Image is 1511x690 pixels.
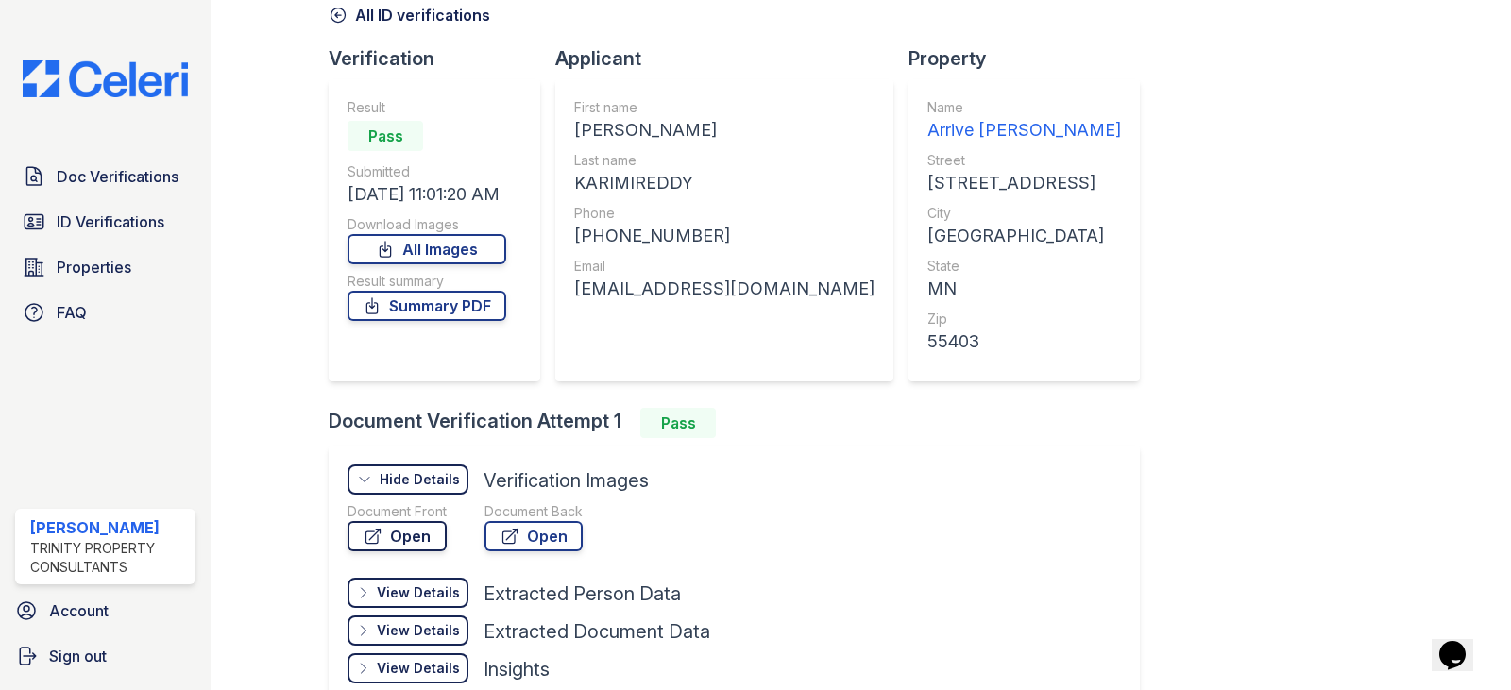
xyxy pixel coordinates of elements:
[927,328,1121,355] div: 55403
[555,45,908,72] div: Applicant
[574,257,874,276] div: Email
[927,98,1121,117] div: Name
[574,204,874,223] div: Phone
[484,467,649,494] div: Verification Images
[348,502,447,521] div: Document Front
[329,45,555,72] div: Verification
[15,248,195,286] a: Properties
[348,521,447,551] a: Open
[348,215,506,234] div: Download Images
[927,223,1121,249] div: [GEOGRAPHIC_DATA]
[30,539,188,577] div: Trinity Property Consultants
[574,98,874,117] div: First name
[484,656,550,682] div: Insights
[927,276,1121,302] div: MN
[484,581,681,607] div: Extracted Person Data
[8,592,203,630] a: Account
[927,151,1121,170] div: Street
[57,256,131,278] span: Properties
[49,599,109,622] span: Account
[927,117,1121,143] div: Arrive [PERSON_NAME]
[348,234,506,264] a: All Images
[927,204,1121,223] div: City
[380,470,460,489] div: Hide Details
[377,659,460,678] div: View Details
[927,310,1121,328] div: Zip
[329,4,490,26] a: All ID verifications
[640,408,716,438] div: Pass
[348,272,506,291] div: Result summary
[927,98,1121,143] a: Name Arrive [PERSON_NAME]
[484,521,583,551] a: Open
[574,223,874,249] div: [PHONE_NUMBER]
[908,45,1155,72] div: Property
[57,210,164,233] span: ID Verifications
[15,294,195,331] a: FAQ
[574,151,874,170] div: Last name
[15,203,195,241] a: ID Verifications
[8,637,203,675] a: Sign out
[348,98,506,117] div: Result
[574,276,874,302] div: [EMAIL_ADDRESS][DOMAIN_NAME]
[57,165,178,188] span: Doc Verifications
[348,121,423,151] div: Pass
[574,170,874,196] div: KARIMIREDDY
[377,583,460,602] div: View Details
[484,502,583,521] div: Document Back
[574,117,874,143] div: [PERSON_NAME]
[348,291,506,321] a: Summary PDF
[927,257,1121,276] div: State
[15,158,195,195] a: Doc Verifications
[49,645,107,667] span: Sign out
[329,408,1155,438] div: Document Verification Attempt 1
[1432,614,1492,671] iframe: chat widget
[8,60,203,97] img: CE_Logo_Blue-a8612792a0a2168367f1c8372b55b34899dd931a85d93a1a3d3e32e68fde9ad4.png
[927,170,1121,196] div: [STREET_ADDRESS]
[57,301,87,324] span: FAQ
[377,621,460,640] div: View Details
[30,516,188,539] div: [PERSON_NAME]
[484,618,710,645] div: Extracted Document Data
[348,162,506,181] div: Submitted
[348,181,506,208] div: [DATE] 11:01:20 AM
